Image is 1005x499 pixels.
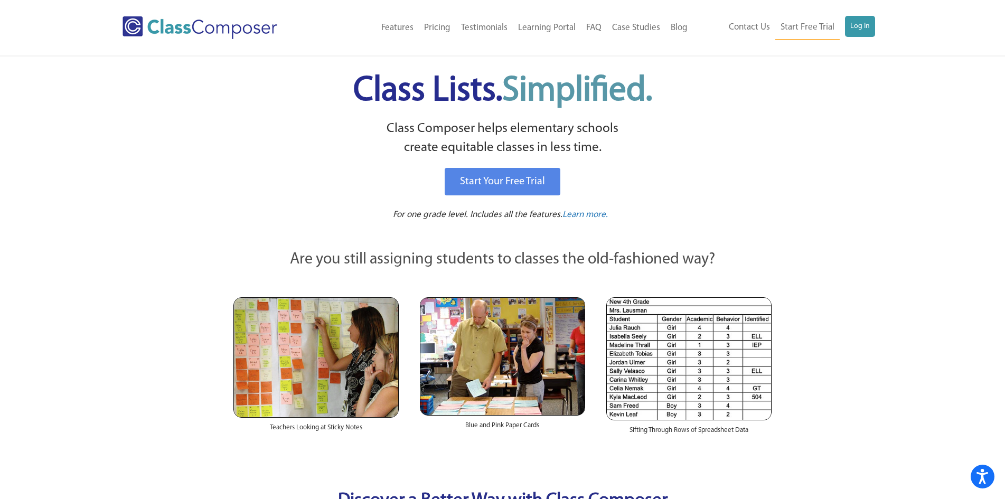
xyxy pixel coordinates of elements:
a: Features [376,16,419,40]
span: For one grade level. Includes all the features. [393,210,562,219]
a: Case Studies [607,16,665,40]
a: Contact Us [724,16,775,39]
div: Blue and Pink Paper Cards [420,416,585,441]
div: Teachers Looking at Sticky Notes [233,418,399,443]
span: Class Lists. [353,74,652,108]
img: Teachers Looking at Sticky Notes [233,297,399,418]
a: Blog [665,16,693,40]
nav: Header Menu [321,16,693,40]
a: Start Free Trial [775,16,840,40]
a: Learn more. [562,209,608,222]
p: Are you still assigning students to classes the old-fashioned way? [233,248,772,271]
img: Class Composer [123,16,277,39]
a: Start Your Free Trial [445,168,560,195]
a: Log In [845,16,875,37]
span: Learn more. [562,210,608,219]
a: Learning Portal [513,16,581,40]
img: Blue and Pink Paper Cards [420,297,585,415]
img: Spreadsheets [606,297,772,420]
nav: Header Menu [693,16,875,40]
div: Sifting Through Rows of Spreadsheet Data [606,420,772,446]
a: FAQ [581,16,607,40]
span: Simplified. [502,74,652,108]
span: Start Your Free Trial [460,176,545,187]
p: Class Composer helps elementary schools create equitable classes in less time. [232,119,774,158]
a: Pricing [419,16,456,40]
a: Testimonials [456,16,513,40]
